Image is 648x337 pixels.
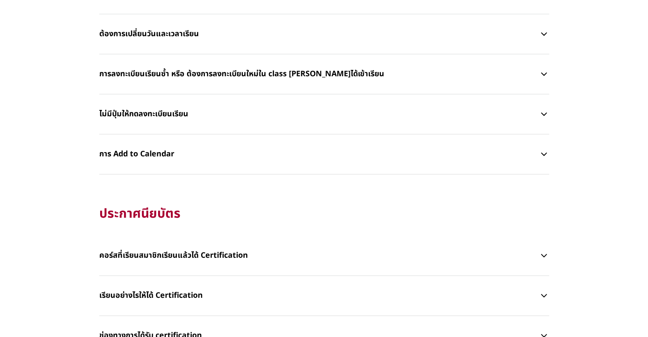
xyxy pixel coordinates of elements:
[99,61,549,87] button: การลงทะเบียนเรียนซ้ำ หรือ ต้องการลงทะเบียนใหม่ใน class [PERSON_NAME]ได้เข้าเรียน
[99,101,539,127] p: ไม่มีปุ่มให้กดลงทะเบียนเรียน
[99,243,549,268] button: คอร์สที่เรียนสมาชิกเรียนแล้วได้ Certification
[99,243,539,268] p: คอร์สที่เรียนสมาชิกเรียนแล้วได้ Certification
[99,21,549,47] button: ต้องการเปลี่ยนวันและเวลาเรียน
[99,283,539,308] p: เรียนอย่างไรให้ได้ Certification
[99,141,539,167] p: การ Add to Calendar
[99,101,549,127] button: ไม่มีปุ่มให้กดลงทะเบียนเรียน
[99,283,549,308] button: เรียนอย่างไรให้ได้ Certification
[99,21,539,47] p: ต้องการเปลี่ยนวันและเวลาเรียน
[99,61,539,87] p: การลงทะเบียนเรียนซ้ำ หรือ ต้องการลงทะเบียนใหม่ใน class [PERSON_NAME]ได้เข้าเรียน
[99,205,549,222] p: ประกาศนียบัตร
[99,141,549,167] button: การ Add to Calendar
